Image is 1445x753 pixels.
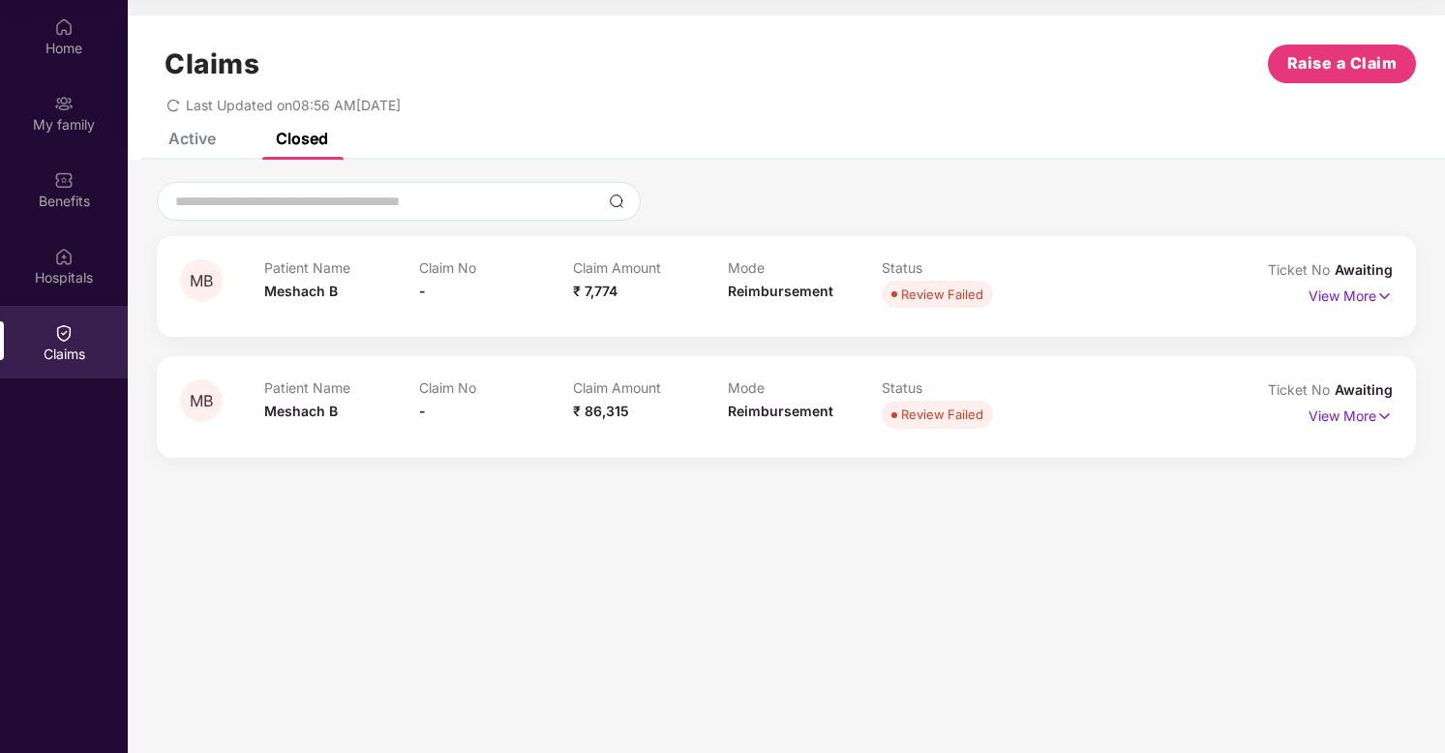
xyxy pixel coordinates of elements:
[419,259,574,276] p: Claim No
[166,97,180,113] span: redo
[1268,381,1335,398] span: Ticket No
[1268,45,1416,83] button: Raise a Claim
[901,405,983,424] div: Review Failed
[1309,401,1393,427] p: View More
[609,194,624,209] img: svg+xml;base64,PHN2ZyBpZD0iU2VhcmNoLTMyeDMyIiB4bWxucz0iaHR0cDovL3d3dy53My5vcmcvMjAwMC9zdmciIHdpZH...
[1309,281,1393,307] p: View More
[54,17,74,37] img: svg+xml;base64,PHN2ZyBpZD0iSG9tZSIgeG1sbnM9Imh0dHA6Ly93d3cudzMub3JnLzIwMDAvc3ZnIiB3aWR0aD0iMjAiIG...
[54,323,74,343] img: svg+xml;base64,PHN2ZyBpZD0iQ2xhaW0iIHhtbG5zPSJodHRwOi8vd3d3LnczLm9yZy8yMDAwL3N2ZyIgd2lkdGg9IjIwIi...
[264,259,419,276] p: Patient Name
[264,283,338,299] span: Meshach B
[728,259,883,276] p: Mode
[165,47,259,80] h1: Claims
[728,403,833,419] span: Reimbursement
[1335,381,1393,398] span: Awaiting
[573,259,728,276] p: Claim Amount
[276,129,328,148] div: Closed
[419,379,574,396] p: Claim No
[186,97,401,113] span: Last Updated on 08:56 AM[DATE]
[54,247,74,266] img: svg+xml;base64,PHN2ZyBpZD0iSG9zcGl0YWxzIiB4bWxucz0iaHR0cDovL3d3dy53My5vcmcvMjAwMC9zdmciIHdpZHRoPS...
[573,403,629,419] span: ₹ 86,315
[54,170,74,190] img: svg+xml;base64,PHN2ZyBpZD0iQmVuZWZpdHMiIHhtbG5zPSJodHRwOi8vd3d3LnczLm9yZy8yMDAwL3N2ZyIgd2lkdGg9Ij...
[419,283,426,299] span: -
[882,259,1037,276] p: Status
[728,379,883,396] p: Mode
[419,403,426,419] span: -
[1268,261,1335,278] span: Ticket No
[1376,286,1393,307] img: svg+xml;base64,PHN2ZyB4bWxucz0iaHR0cDovL3d3dy53My5vcmcvMjAwMC9zdmciIHdpZHRoPSIxNyIgaGVpZ2h0PSIxNy...
[728,283,833,299] span: Reimbursement
[901,285,983,304] div: Review Failed
[1287,51,1398,75] span: Raise a Claim
[264,379,419,396] p: Patient Name
[264,403,338,419] span: Meshach B
[54,94,74,113] img: svg+xml;base64,PHN2ZyB3aWR0aD0iMjAiIGhlaWdodD0iMjAiIHZpZXdCb3g9IjAgMCAyMCAyMCIgZmlsbD0ibm9uZSIgeG...
[190,393,213,409] span: MB
[1376,406,1393,427] img: svg+xml;base64,PHN2ZyB4bWxucz0iaHR0cDovL3d3dy53My5vcmcvMjAwMC9zdmciIHdpZHRoPSIxNyIgaGVpZ2h0PSIxNy...
[168,129,216,148] div: Active
[1335,261,1393,278] span: Awaiting
[573,283,617,299] span: ₹ 7,774
[573,379,728,396] p: Claim Amount
[882,379,1037,396] p: Status
[190,273,213,289] span: MB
